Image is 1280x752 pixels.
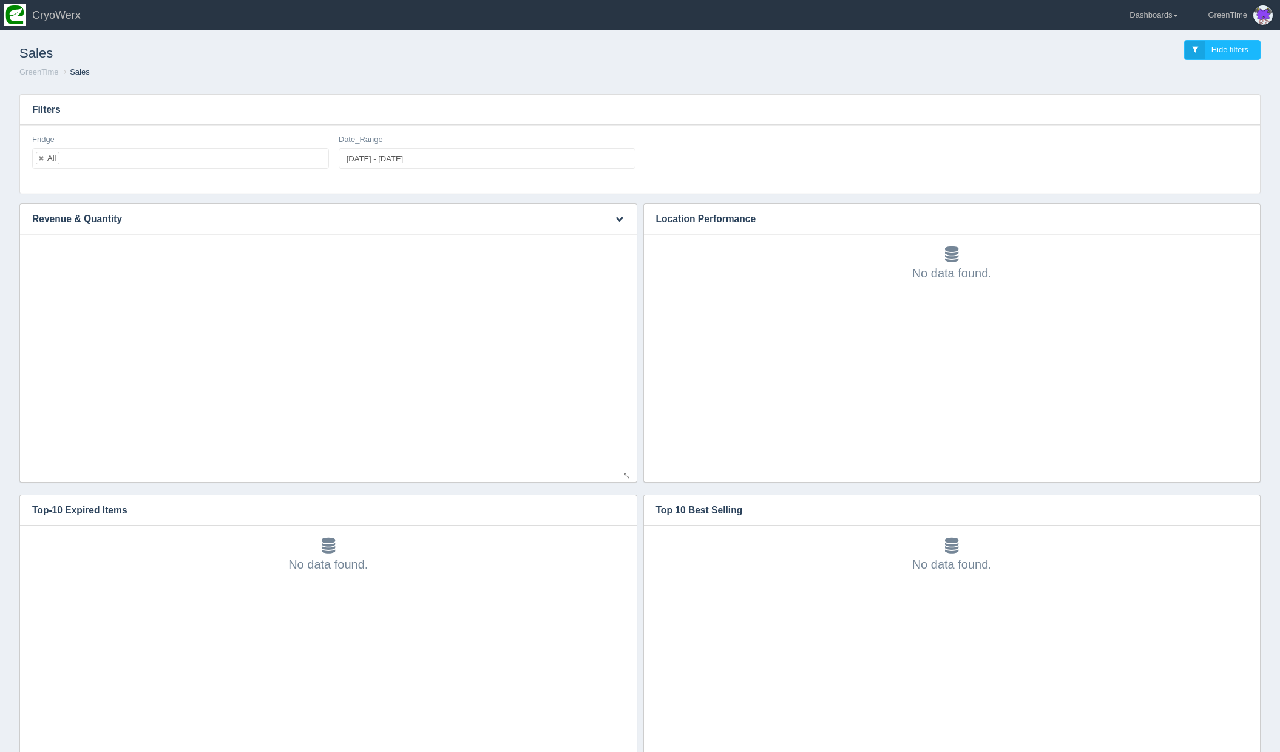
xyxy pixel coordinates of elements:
div: No data found. [656,538,1248,573]
div: No data found. [32,538,625,573]
li: Sales [61,67,90,78]
label: Date_Range [339,134,383,146]
h3: Revenue & Quantity [20,204,600,234]
label: Fridge [32,134,55,146]
h1: Sales [19,40,640,67]
div: No data found. [656,246,1248,282]
div: All [47,154,56,162]
a: GreenTime [19,67,59,76]
h3: Top-10 Expired Items [20,495,618,526]
h3: Location Performance [644,204,1242,234]
img: Profile Picture [1253,5,1273,25]
a: Hide filters [1184,40,1261,60]
span: Hide filters [1211,45,1248,54]
h3: Top 10 Best Selling [644,495,1242,526]
div: GreenTime [1208,3,1247,27]
span: CryoWerx [32,9,81,21]
h3: Filters [20,95,1260,125]
img: so2zg2bv3y2ub16hxtjr.png [4,4,26,26]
